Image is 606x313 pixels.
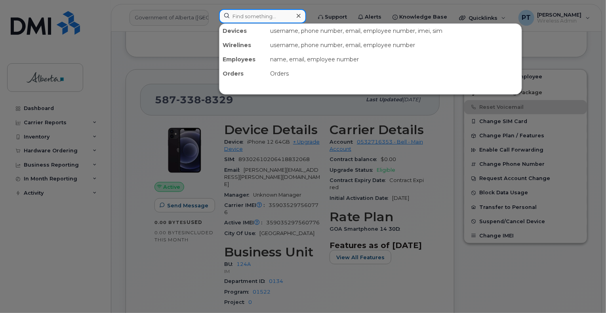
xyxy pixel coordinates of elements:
div: username, phone number, email, employee number, imei, sim [267,24,522,38]
div: Wirelines [219,38,267,52]
div: Orders [267,66,522,81]
input: Find something... [219,9,306,23]
div: name, email, employee number [267,52,522,66]
div: username, phone number, email, employee number [267,38,522,52]
div: Orders [219,66,267,81]
div: Employees [219,52,267,66]
div: Devices [219,24,267,38]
